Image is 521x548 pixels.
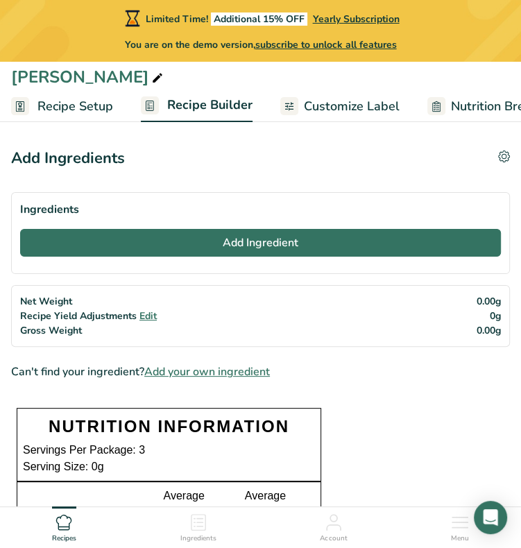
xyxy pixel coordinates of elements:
[23,442,315,459] div: Servings Per Package: 3
[11,363,510,380] div: Can't find your ingredient?
[141,89,253,123] a: Recipe Builder
[477,324,501,337] span: 0.00g
[313,12,400,26] span: Yearly Subscription
[52,533,76,544] span: Recipes
[451,533,469,544] span: Menu
[23,414,315,439] div: NUTRITION INFORMATION
[20,229,501,257] button: Add Ingredient
[180,507,216,545] a: Ingredients
[52,507,76,545] a: Recipes
[477,295,501,308] span: 0.00g
[23,459,315,475] div: Serving Size: 0g
[144,363,270,380] span: Add your own ingredient
[211,12,307,26] span: Additional 15% OFF
[20,309,137,323] span: Recipe Yield Adjustments
[122,10,400,26] div: Limited Time!
[11,147,125,170] div: Add Ingredients
[255,38,397,51] span: subscribe to unlock all features
[280,91,400,122] a: Customize Label
[223,234,298,251] span: Add Ingredient
[20,324,82,337] span: Gross Weight
[139,309,157,323] span: Edit
[167,96,253,114] span: Recipe Builder
[245,488,315,538] div: Average Quantity per 100 g
[304,97,400,116] span: Customize Label
[20,201,501,218] div: Ingredients
[180,533,216,544] span: Ingredients
[320,507,347,545] a: Account
[474,501,507,534] div: Open Intercom Messenger
[320,533,347,544] span: Account
[125,37,397,52] span: You are on the demo version,
[11,65,166,89] div: [PERSON_NAME]
[11,91,113,122] a: Recipe Setup
[20,295,72,308] span: Net Weight
[37,97,113,116] span: Recipe Setup
[164,488,234,538] div: Average Quantity per Serving
[490,309,501,323] span: 0g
